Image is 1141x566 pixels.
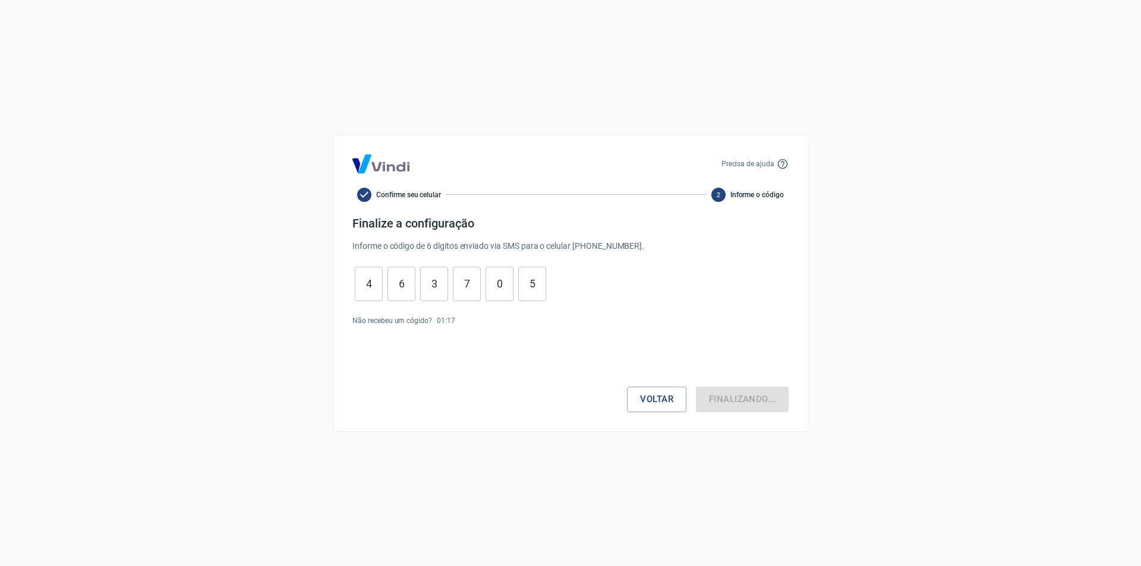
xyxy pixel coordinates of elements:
[352,315,432,326] p: Não recebeu um cógido?
[352,216,789,230] h4: Finalize a configuração
[730,189,784,200] span: Informe o código
[352,240,789,252] p: Informe o código de 6 dígitos enviado via SMS para o celular [PHONE_NUMBER] .
[352,154,409,173] img: Logo Vind
[717,191,720,198] text: 2
[627,387,686,412] button: Voltar
[721,159,774,169] p: Precisa de ajuda
[376,189,441,200] span: Confirme seu celular
[437,315,455,326] p: 01 : 17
